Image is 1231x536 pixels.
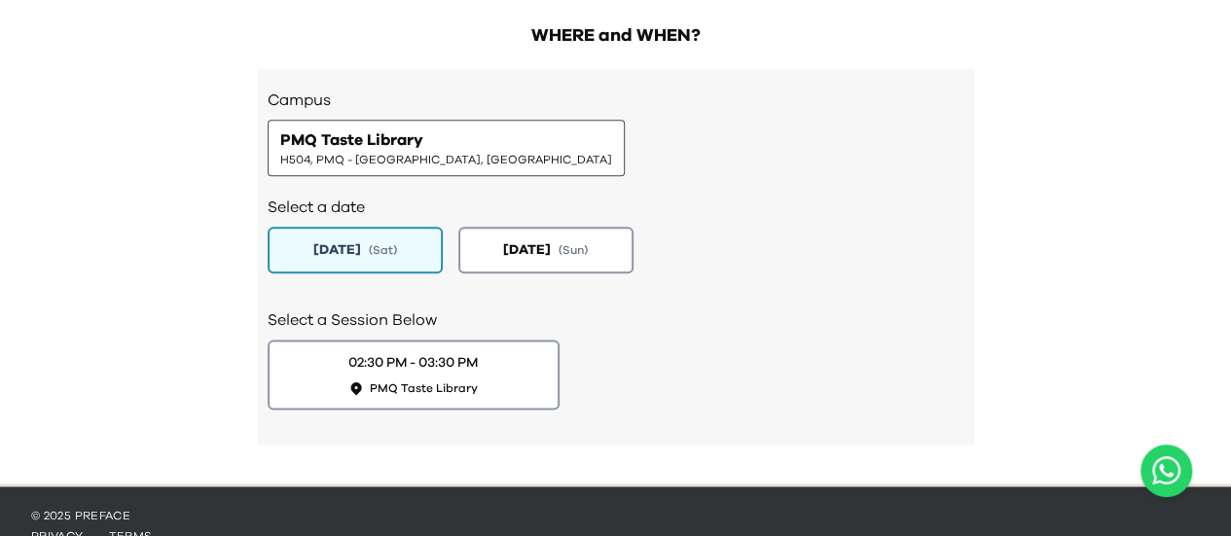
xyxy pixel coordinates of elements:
[313,240,361,260] span: [DATE]
[268,89,964,112] h3: Campus
[503,240,551,260] span: [DATE]
[268,196,964,219] h2: Select a date
[348,353,478,373] div: 02:30 PM - 03:30 PM
[31,508,1200,523] p: © 2025 Preface
[369,242,397,258] span: ( Sat )
[1140,445,1192,497] a: Chat with us on WhatsApp
[258,22,974,50] h2: WHERE and WHEN?
[370,380,478,396] span: PMQ Taste Library
[268,308,964,332] h2: Select a Session Below
[458,227,634,273] button: [DATE](Sun)
[280,128,423,152] span: PMQ Taste Library
[280,152,612,167] span: H504, PMQ - [GEOGRAPHIC_DATA], [GEOGRAPHIC_DATA]
[1140,445,1192,497] button: Open WhatsApp chat
[268,227,443,273] button: [DATE](Sat)
[268,339,560,410] button: 02:30 PM - 03:30 PMPMQ Taste Library
[559,242,588,258] span: ( Sun )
